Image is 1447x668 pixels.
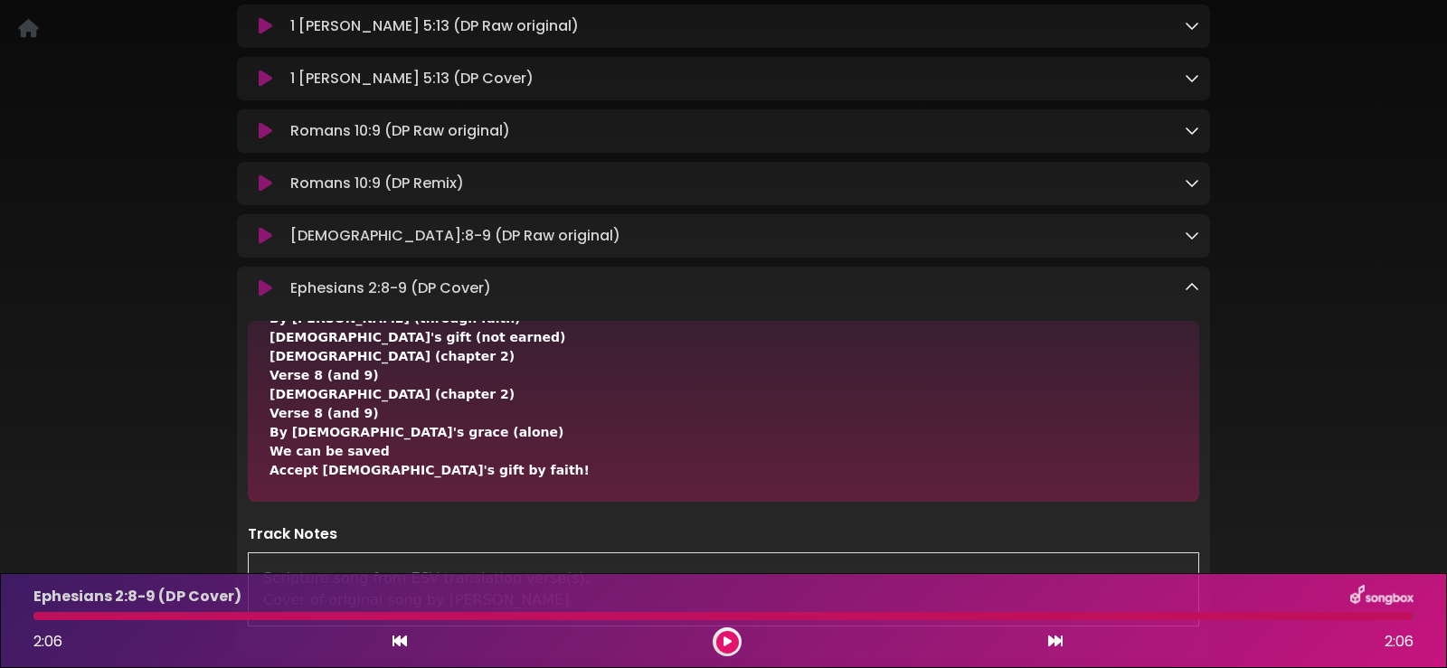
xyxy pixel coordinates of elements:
div: Scripture song from ESV translation verse(s). Cover of original song by [PERSON_NAME]. [248,552,1199,626]
p: 1 [PERSON_NAME] 5:13 (DP Cover) [290,68,534,89]
p: Track Notes [248,523,1199,545]
p: 1 [PERSON_NAME] 5:13 (DP Raw original) [290,15,579,37]
p: Ephesians 2:8-9 (DP Cover) [33,586,241,607]
p: Romans 10:9 (DP Remix) [290,173,464,194]
span: 2:06 [33,631,62,652]
p: Ephesians 2:8-9 (DP Cover) [290,278,491,299]
p: Romans 10:9 (DP Raw original) [290,120,510,142]
span: 2:06 [1385,631,1414,653]
p: [DEMOGRAPHIC_DATA]:8-9 (DP Raw original) [290,225,620,247]
img: songbox-logo-white.png [1350,585,1414,608]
